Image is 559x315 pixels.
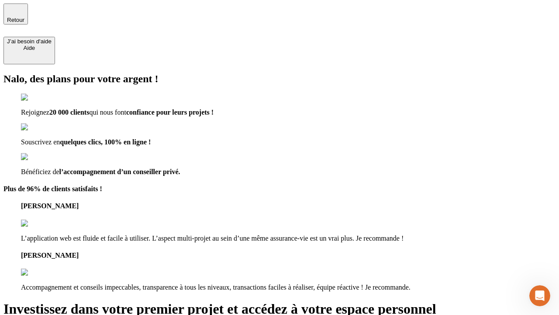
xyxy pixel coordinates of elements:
img: checkmark [21,123,59,131]
img: reviews stars [21,220,64,227]
h4: [PERSON_NAME] [21,202,556,210]
span: Retour [7,17,24,23]
h4: Plus de 96% de clients satisfaits ! [3,185,556,193]
button: Retour [3,3,28,24]
img: checkmark [21,153,59,161]
span: l’accompagnement d’un conseiller privé. [59,168,180,175]
img: checkmark [21,94,59,101]
div: J’ai besoin d'aide [7,38,52,45]
h2: Nalo, des plans pour votre argent ! [3,73,556,85]
span: quelques clics, 100% en ligne ! [60,138,151,146]
iframe: Intercom live chat [529,285,550,306]
button: J’ai besoin d'aideAide [3,37,55,64]
span: Rejoignez [21,108,49,116]
span: 20 000 clients [49,108,90,116]
p: L’application web est fluide et facile à utiliser. L’aspect multi-projet au sein d’une même assur... [21,234,556,242]
img: reviews stars [21,269,64,276]
span: confiance pour leurs projets ! [126,108,214,116]
span: Bénéficiez de [21,168,59,175]
span: Souscrivez en [21,138,60,146]
p: Accompagnement et conseils impeccables, transparence à tous les niveaux, transactions faciles à r... [21,283,556,291]
h4: [PERSON_NAME] [21,252,556,259]
div: Aide [7,45,52,51]
span: qui nous font [89,108,126,116]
